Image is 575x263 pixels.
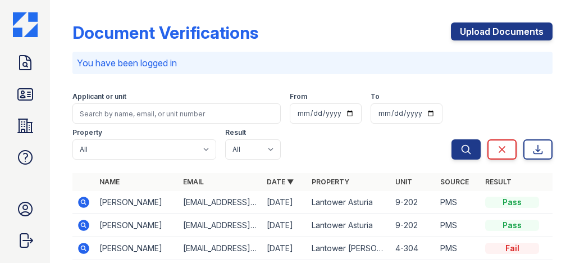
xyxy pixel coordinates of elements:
[72,92,126,101] label: Applicant or unit
[391,214,436,237] td: 9-202
[179,191,262,214] td: [EMAIL_ADDRESS][DOMAIN_NAME]
[99,178,120,186] a: Name
[307,214,391,237] td: Lantower Asturia
[225,128,246,137] label: Result
[95,237,179,260] td: [PERSON_NAME]
[290,92,307,101] label: From
[391,191,436,214] td: 9-202
[77,56,548,70] p: You have been logged in
[183,178,204,186] a: Email
[262,214,307,237] td: [DATE]
[95,191,179,214] td: [PERSON_NAME]
[95,214,179,237] td: [PERSON_NAME]
[262,191,307,214] td: [DATE]
[72,128,102,137] label: Property
[267,178,294,186] a: Date ▼
[72,22,258,43] div: Document Verifications
[451,22,553,40] a: Upload Documents
[436,191,481,214] td: PMS
[312,178,349,186] a: Property
[307,237,391,260] td: Lantower [PERSON_NAME] Crossroads
[179,214,262,237] td: [EMAIL_ADDRESS][DOMAIN_NAME]
[262,237,307,260] td: [DATE]
[485,178,512,186] a: Result
[436,237,481,260] td: PMS
[13,12,38,37] img: CE_Icon_Blue-c292c112584629df590d857e76928e9f676e5b41ef8f769ba2f05ee15b207248.png
[485,243,539,254] div: Fail
[307,191,391,214] td: Lantower Asturia
[391,237,436,260] td: 4-304
[179,237,262,260] td: [EMAIL_ADDRESS][DOMAIN_NAME]
[371,92,380,101] label: To
[440,178,469,186] a: Source
[485,197,539,208] div: Pass
[436,214,481,237] td: PMS
[395,178,412,186] a: Unit
[485,220,539,231] div: Pass
[72,103,281,124] input: Search by name, email, or unit number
